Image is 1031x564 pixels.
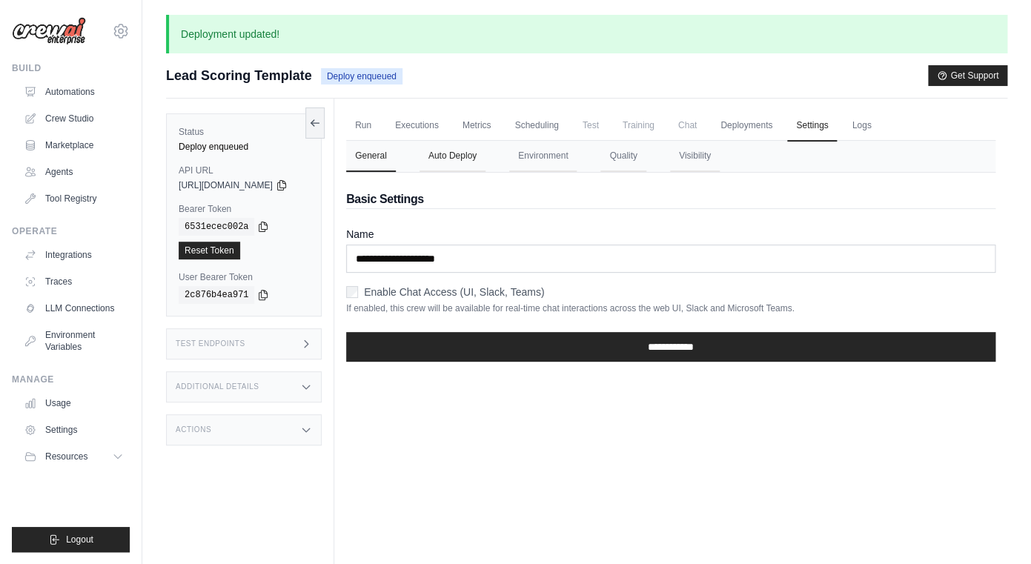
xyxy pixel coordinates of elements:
[346,302,995,314] p: If enabled, this crew will be available for real-time chat interactions across the web UI, Slack ...
[176,339,245,348] h3: Test Endpoints
[18,296,130,320] a: LLM Connections
[18,187,130,210] a: Tool Registry
[574,110,608,140] span: Test
[179,271,309,283] label: User Bearer Token
[176,425,211,434] h3: Actions
[18,80,130,104] a: Automations
[179,165,309,176] label: API URL
[18,107,130,130] a: Crew Studio
[614,110,663,140] span: Training is not available until the deployment is complete
[364,285,544,299] label: Enable Chat Access (UI, Slack, Teams)
[12,374,130,385] div: Manage
[18,323,130,359] a: Environment Variables
[505,110,567,142] a: Scheduling
[45,451,87,462] span: Resources
[18,243,130,267] a: Integrations
[179,179,273,191] span: [URL][DOMAIN_NAME]
[787,110,837,142] a: Settings
[346,141,995,172] nav: Tabs
[179,141,309,153] div: Deploy enqueued
[928,65,1007,86] button: Get Support
[18,445,130,468] button: Resources
[346,141,396,172] button: General
[712,110,781,142] a: Deployments
[66,534,93,545] span: Logout
[179,203,309,215] label: Bearer Token
[454,110,500,142] a: Metrics
[18,391,130,415] a: Usage
[420,141,485,172] button: Auto Deploy
[18,160,130,184] a: Agents
[12,225,130,237] div: Operate
[670,141,720,172] button: Visibility
[600,141,646,172] button: Quality
[179,126,309,138] label: Status
[386,110,448,142] a: Executions
[166,65,312,86] span: Lead Scoring Template
[166,15,1007,53] p: Deployment updated!
[843,110,880,142] a: Logs
[12,527,130,552] button: Logout
[179,242,240,259] a: Reset Token
[346,110,380,142] a: Run
[18,133,130,157] a: Marketplace
[18,270,130,293] a: Traces
[346,227,995,242] label: Name
[176,382,259,391] h3: Additional Details
[18,418,130,442] a: Settings
[321,68,402,84] span: Deploy enqueued
[12,62,130,74] div: Build
[179,286,254,304] code: 2c876b4ea971
[669,110,706,140] span: Chat is not available until the deployment is complete
[509,141,577,172] button: Environment
[346,190,995,208] h2: Basic Settings
[179,218,254,236] code: 6531ecec002a
[12,17,86,45] img: Logo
